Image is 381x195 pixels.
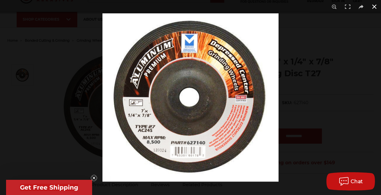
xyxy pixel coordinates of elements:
[351,179,363,184] span: Chat
[102,13,279,182] img: 7_inch_Alumnum_grinding_wheel__91689.1570196718.jpg
[91,175,97,181] button: Close teaser
[326,172,375,190] button: Chat
[20,184,78,191] span: Get Free Shipping
[6,180,92,195] div: Get Free ShippingClose teaser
